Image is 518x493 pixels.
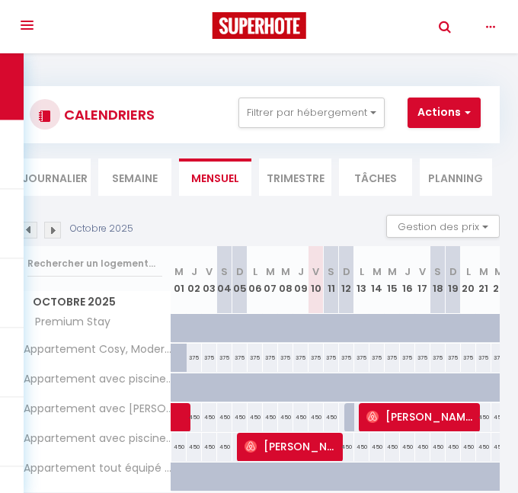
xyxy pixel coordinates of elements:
[408,98,481,128] button: Actions
[293,246,309,314] th: 09
[298,264,304,279] abbr: J
[248,344,263,372] div: 375
[360,264,364,279] abbr: L
[430,246,446,314] th: 18
[343,264,350,279] abbr: D
[461,344,476,372] div: 375
[339,344,354,372] div: 375
[354,246,369,314] th: 13
[309,246,324,314] th: 10
[354,433,369,461] div: 450
[263,344,278,372] div: 375
[339,433,354,461] div: 450
[446,246,461,314] th: 19
[187,246,202,314] th: 02
[60,98,155,132] h3: CALENDRIERS
[400,433,415,461] div: 450
[253,264,257,279] abbr: L
[430,433,446,461] div: 450
[479,264,488,279] abbr: M
[171,433,187,461] div: 450
[324,246,339,314] th: 11
[415,433,430,461] div: 450
[18,158,91,196] li: Journalier
[171,246,187,314] th: 01
[21,403,174,415] span: Appartement avec [PERSON_NAME] et vue sur l’Atlas
[21,344,174,355] span: Appartement Cosy, Moderne et Abordable
[420,158,492,196] li: Planning
[385,344,400,372] div: 375
[70,222,133,236] p: Octobre 2025
[281,264,290,279] abbr: M
[476,433,491,461] div: 450
[461,246,476,314] th: 20
[278,344,293,372] div: 375
[21,433,174,444] span: Appartement avec piscine à [GEOGRAPHIC_DATA]
[202,344,217,372] div: 375
[339,246,354,314] th: 12
[27,250,162,277] input: Rechercher un logement...
[293,344,309,372] div: 375
[369,344,385,372] div: 375
[236,264,244,279] abbr: D
[232,246,248,314] th: 05
[312,264,319,279] abbr: V
[259,158,331,196] li: Trimestre
[263,403,278,431] div: 450
[446,433,461,461] div: 450
[232,344,248,372] div: 375
[369,433,385,461] div: 450
[466,264,471,279] abbr: L
[232,403,248,431] div: 450
[385,433,400,461] div: 450
[21,373,174,385] span: Appartement avec piscine et [GEOGRAPHIC_DATA]
[248,403,263,431] div: 450
[476,403,491,431] div: 450
[430,344,446,372] div: 375
[328,264,334,279] abbr: S
[278,246,293,314] th: 08
[221,264,228,279] abbr: S
[491,433,507,461] div: 450
[174,264,184,279] abbr: M
[404,264,411,279] abbr: J
[202,433,217,461] div: 450
[266,264,275,279] abbr: M
[354,344,369,372] div: 375
[278,403,293,431] div: 450
[324,403,339,431] div: 450
[415,344,430,372] div: 375
[217,246,232,314] th: 04
[206,264,213,279] abbr: V
[202,246,217,314] th: 03
[386,215,500,238] button: Gestion des prix
[191,264,197,279] abbr: J
[449,264,457,279] abbr: D
[213,12,306,39] img: Super Booking
[217,433,232,461] div: 450
[400,246,415,314] th: 16
[491,246,507,314] th: 22
[263,246,278,314] th: 07
[369,246,385,314] th: 14
[419,264,426,279] abbr: V
[476,246,491,314] th: 21
[491,403,507,431] div: 450
[309,403,324,431] div: 450
[324,344,339,372] div: 375
[248,246,263,314] th: 06
[21,463,174,474] span: Appartement tout équipé proche du centre
[400,344,415,372] div: 375
[339,158,411,196] li: Tâches
[385,246,400,314] th: 15
[415,246,430,314] th: 17
[98,158,171,196] li: Semaine
[238,98,385,128] button: Filtrer par hébergement
[388,264,397,279] abbr: M
[217,344,232,372] div: 375
[21,314,114,331] span: Premium Stay
[491,344,507,372] div: 375
[293,403,309,431] div: 450
[187,344,202,372] div: 375
[179,158,251,196] li: Mensuel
